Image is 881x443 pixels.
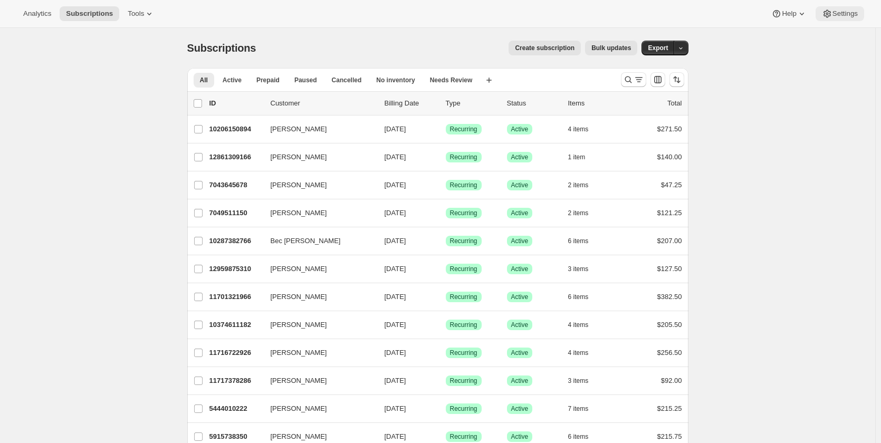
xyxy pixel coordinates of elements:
span: $92.00 [661,377,682,384]
button: 4 items [568,317,600,332]
span: 4 items [568,349,589,357]
span: [DATE] [385,349,406,357]
button: 4 items [568,345,600,360]
span: 3 items [568,377,589,385]
p: Customer [271,98,376,109]
p: 10287382766 [209,236,262,246]
div: 7049511150[PERSON_NAME][DATE]SuccessRecurringSuccessActive2 items$121.25 [209,206,682,220]
span: [DATE] [385,209,406,217]
div: 7043645678[PERSON_NAME][DATE]SuccessRecurringSuccessActive2 items$47.25 [209,178,682,192]
span: Prepaid [256,76,280,84]
span: Recurring [450,153,477,161]
span: [PERSON_NAME] [271,375,327,386]
button: [PERSON_NAME] [264,121,370,138]
p: 10206150894 [209,124,262,134]
div: 11716722926[PERSON_NAME][DATE]SuccessRecurringSuccessActive4 items$256.50 [209,345,682,360]
button: 3 items [568,373,600,388]
span: 7 items [568,405,589,413]
span: Paused [294,76,317,84]
button: 2 items [568,178,600,192]
button: [PERSON_NAME] [264,344,370,361]
p: 5444010222 [209,403,262,414]
span: All [200,76,208,84]
span: [PERSON_NAME] [271,403,327,414]
button: Analytics [17,6,58,21]
span: $256.50 [657,349,682,357]
span: Recurring [450,349,477,357]
p: ID [209,98,262,109]
span: Active [511,293,529,301]
span: Recurring [450,265,477,273]
span: [DATE] [385,321,406,329]
button: 1 item [568,150,597,165]
span: Recurring [450,405,477,413]
span: [PERSON_NAME] [271,264,327,274]
button: Bec [PERSON_NAME] [264,233,370,249]
span: Active [511,405,529,413]
button: Bulk updates [585,41,637,55]
button: Settings [816,6,864,21]
p: 12861309166 [209,152,262,162]
button: [PERSON_NAME] [264,149,370,166]
p: 7049511150 [209,208,262,218]
span: Cancelled [332,76,362,84]
span: Recurring [450,432,477,441]
span: [DATE] [385,153,406,161]
p: 12959875310 [209,264,262,274]
span: Settings [832,9,858,18]
span: Active [511,209,529,217]
p: 11717378286 [209,375,262,386]
span: Recurring [450,237,477,245]
span: [DATE] [385,237,406,245]
span: 6 items [568,293,589,301]
span: [DATE] [385,293,406,301]
span: Help [782,9,796,18]
span: Active [511,377,529,385]
span: Recurring [450,377,477,385]
button: Create subscription [509,41,581,55]
button: 3 items [568,262,600,276]
div: 11717378286[PERSON_NAME][DATE]SuccessRecurringSuccessActive3 items$92.00 [209,373,682,388]
p: 11701321966 [209,292,262,302]
p: 11716722926 [209,348,262,358]
div: Items [568,98,621,109]
span: Active [511,432,529,441]
p: 7043645678 [209,180,262,190]
div: 12959875310[PERSON_NAME][DATE]SuccessRecurringSuccessActive3 items$127.50 [209,262,682,276]
div: 10287382766Bec [PERSON_NAME][DATE]SuccessRecurringSuccessActive6 items$207.00 [209,234,682,248]
p: Billing Date [385,98,437,109]
span: [PERSON_NAME] [271,348,327,358]
span: $205.50 [657,321,682,329]
div: IDCustomerBilling DateTypeStatusItemsTotal [209,98,682,109]
span: Recurring [450,125,477,133]
span: Bec [PERSON_NAME] [271,236,341,246]
button: Search and filter results [621,72,646,87]
button: Subscriptions [60,6,119,21]
span: $127.50 [657,265,682,273]
button: [PERSON_NAME] [264,261,370,277]
span: $140.00 [657,153,682,161]
span: [PERSON_NAME] [271,208,327,218]
span: $215.75 [657,432,682,440]
div: 10374611182[PERSON_NAME][DATE]SuccessRecurringSuccessActive4 items$205.50 [209,317,682,332]
span: Active [511,265,529,273]
span: [DATE] [385,432,406,440]
div: 12861309166[PERSON_NAME][DATE]SuccessRecurringSuccessActive1 item$140.00 [209,150,682,165]
span: Recurring [450,293,477,301]
span: $382.50 [657,293,682,301]
span: [DATE] [385,125,406,133]
button: Customize table column order and visibility [650,72,665,87]
button: [PERSON_NAME] [264,372,370,389]
span: 3 items [568,265,589,273]
span: $121.25 [657,209,682,217]
span: Bulk updates [591,44,631,52]
span: Recurring [450,321,477,329]
span: 4 items [568,321,589,329]
div: 10206150894[PERSON_NAME][DATE]SuccessRecurringSuccessActive4 items$271.50 [209,122,682,137]
span: [PERSON_NAME] [271,180,327,190]
div: 5444010222[PERSON_NAME][DATE]SuccessRecurringSuccessActive7 items$215.25 [209,401,682,416]
span: Active [511,181,529,189]
span: $271.50 [657,125,682,133]
span: Analytics [23,9,51,18]
button: [PERSON_NAME] [264,400,370,417]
